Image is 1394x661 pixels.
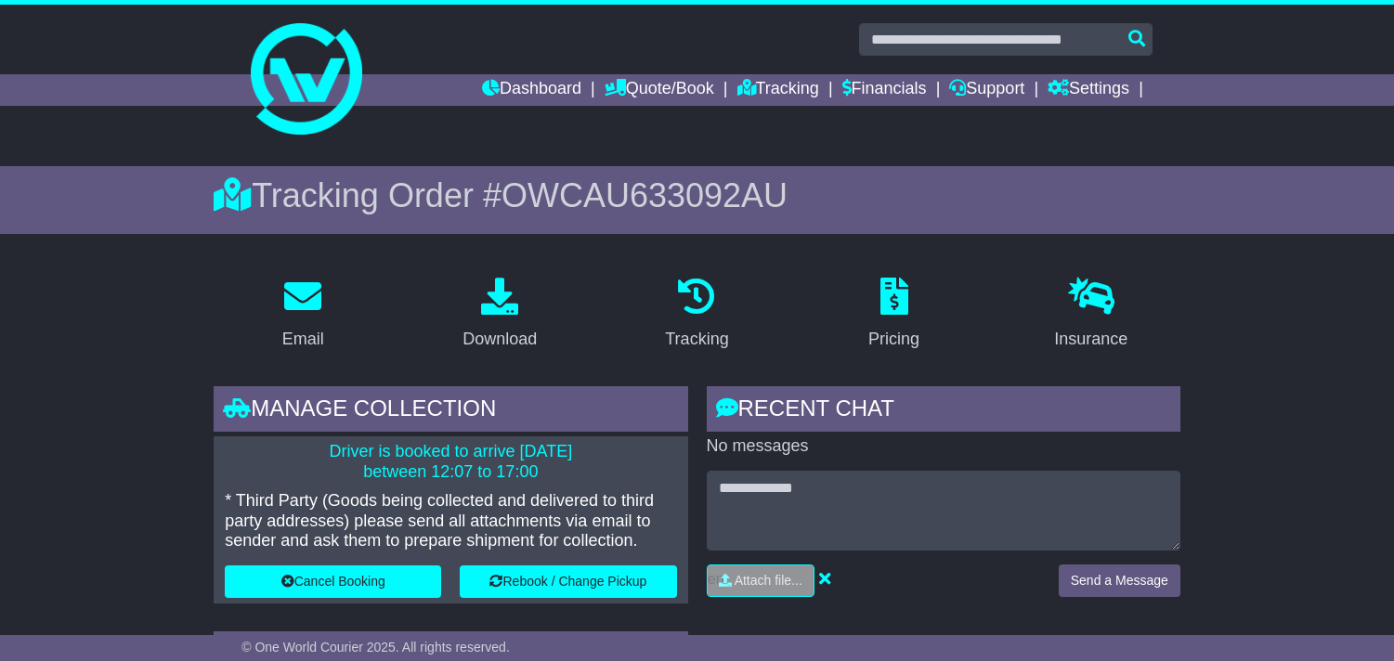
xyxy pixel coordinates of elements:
[482,74,581,106] a: Dashboard
[225,442,676,482] p: Driver is booked to arrive [DATE] between 12:07 to 17:00
[214,386,687,436] div: Manage collection
[225,565,441,598] button: Cancel Booking
[450,271,549,358] a: Download
[241,640,510,655] span: © One World Courier 2025. All rights reserved.
[665,327,728,352] div: Tracking
[605,74,714,106] a: Quote/Book
[707,386,1180,436] div: RECENT CHAT
[225,491,676,551] p: * Third Party (Goods being collected and delivered to third party addresses) please send all atta...
[707,436,1180,457] p: No messages
[214,175,1180,215] div: Tracking Order #
[737,74,819,106] a: Tracking
[856,271,932,358] a: Pricing
[949,74,1024,106] a: Support
[1042,271,1140,358] a: Insurance
[282,327,324,352] div: Email
[653,271,740,358] a: Tracking
[1048,74,1129,106] a: Settings
[462,327,537,352] div: Download
[1059,564,1180,597] button: Send a Message
[460,565,676,598] button: Rebook / Change Pickup
[270,271,336,358] a: Email
[1054,327,1127,352] div: Insurance
[502,176,788,214] span: OWCAU633092AU
[842,74,927,106] a: Financials
[868,327,919,352] div: Pricing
